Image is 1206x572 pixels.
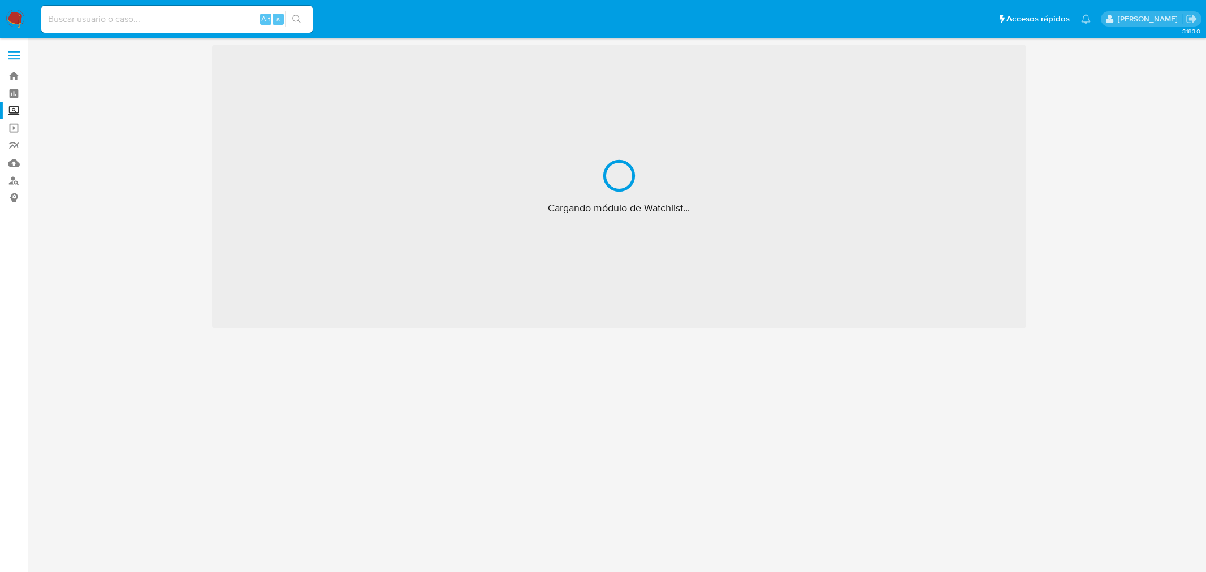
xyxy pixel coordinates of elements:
[1118,14,1182,24] p: fernanda.escarenogarcia@mercadolibre.com.mx
[41,12,313,27] input: Buscar usuario o caso...
[548,201,690,215] span: Cargando módulo de Watchlist...
[276,14,280,24] span: s
[1081,14,1091,24] a: Notificaciones
[285,11,308,27] button: search-icon
[261,14,270,24] span: Alt
[1006,13,1070,25] span: Accesos rápidos
[1186,13,1198,25] a: Salir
